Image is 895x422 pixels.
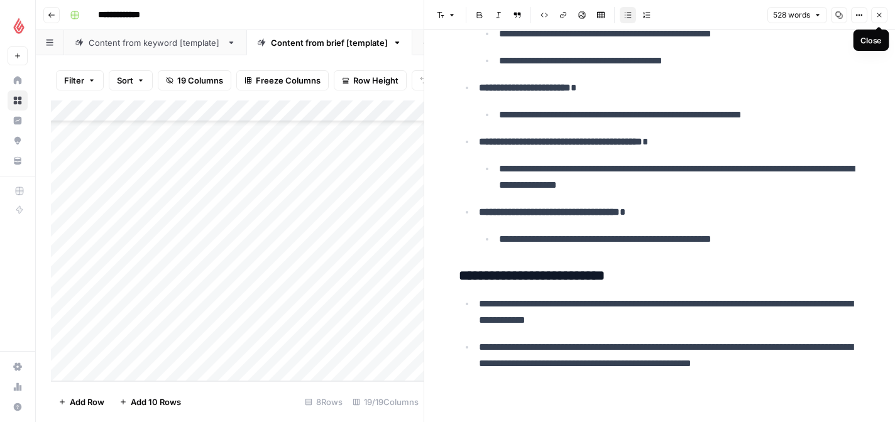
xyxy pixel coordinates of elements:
[64,74,84,87] span: Filter
[271,36,388,49] div: Content from brief [template]
[353,74,398,87] span: Row Height
[8,90,28,111] a: Browse
[334,70,407,90] button: Row Height
[8,10,28,41] button: Workspace: Lightspeed
[117,74,133,87] span: Sort
[256,74,321,87] span: Freeze Columns
[89,36,222,49] div: Content from keyword [template]
[8,397,28,417] button: Help + Support
[8,357,28,377] a: Settings
[109,70,153,90] button: Sort
[131,396,181,408] span: Add 10 Rows
[8,111,28,131] a: Insights
[348,392,424,412] div: 19/19 Columns
[8,151,28,171] a: Your Data
[64,30,246,55] a: Content from keyword [template]
[236,70,329,90] button: Freeze Columns
[773,9,810,21] span: 528 words
[8,14,30,37] img: Lightspeed Logo
[51,392,112,412] button: Add Row
[70,396,104,408] span: Add Row
[158,70,231,90] button: 19 Columns
[8,131,28,151] a: Opportunities
[177,74,223,87] span: 19 Columns
[56,70,104,90] button: Filter
[767,7,827,23] button: 528 words
[112,392,189,412] button: Add 10 Rows
[300,392,348,412] div: 8 Rows
[8,70,28,90] a: Home
[860,35,882,46] div: Close
[246,30,412,55] a: Content from brief [template]
[412,30,575,55] a: Listicles workflow [template]
[8,377,28,397] a: Usage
